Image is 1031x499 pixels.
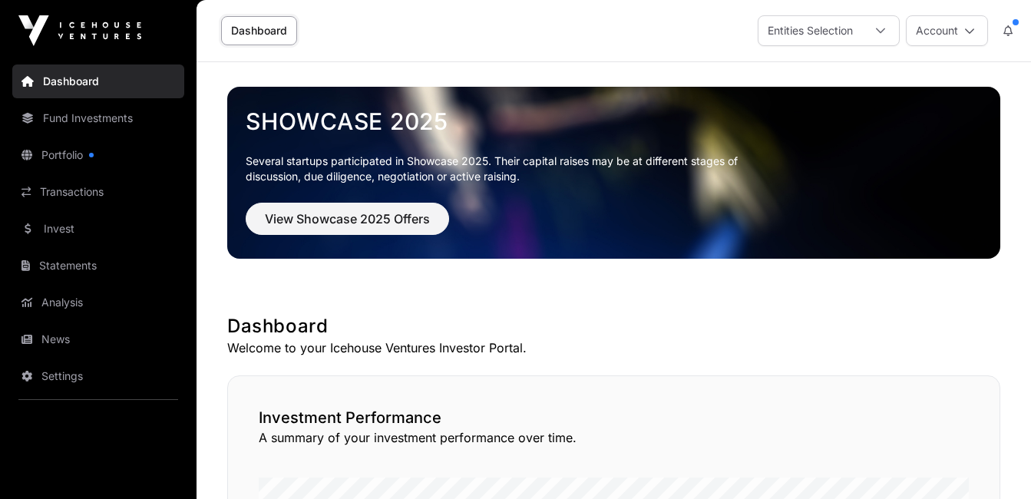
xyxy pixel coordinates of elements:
[227,339,1000,357] p: Welcome to your Icehouse Ventures Investor Portal.
[265,210,430,228] span: View Showcase 2025 Offers
[246,203,449,235] button: View Showcase 2025 Offers
[906,15,988,46] button: Account
[12,64,184,98] a: Dashboard
[12,286,184,319] a: Analysis
[12,101,184,135] a: Fund Investments
[227,314,1000,339] h1: Dashboard
[954,425,1031,499] iframe: Chat Widget
[246,107,982,135] a: Showcase 2025
[246,218,449,233] a: View Showcase 2025 Offers
[18,15,141,46] img: Icehouse Ventures Logo
[246,154,762,184] p: Several startups participated in Showcase 2025. Their capital raises may be at different stages o...
[221,16,297,45] a: Dashboard
[12,249,184,283] a: Statements
[259,407,969,428] h2: Investment Performance
[12,175,184,209] a: Transactions
[12,322,184,356] a: News
[12,212,184,246] a: Invest
[259,428,969,447] p: A summary of your investment performance over time.
[227,87,1000,259] img: Showcase 2025
[758,16,862,45] div: Entities Selection
[12,138,184,172] a: Portfolio
[12,359,184,393] a: Settings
